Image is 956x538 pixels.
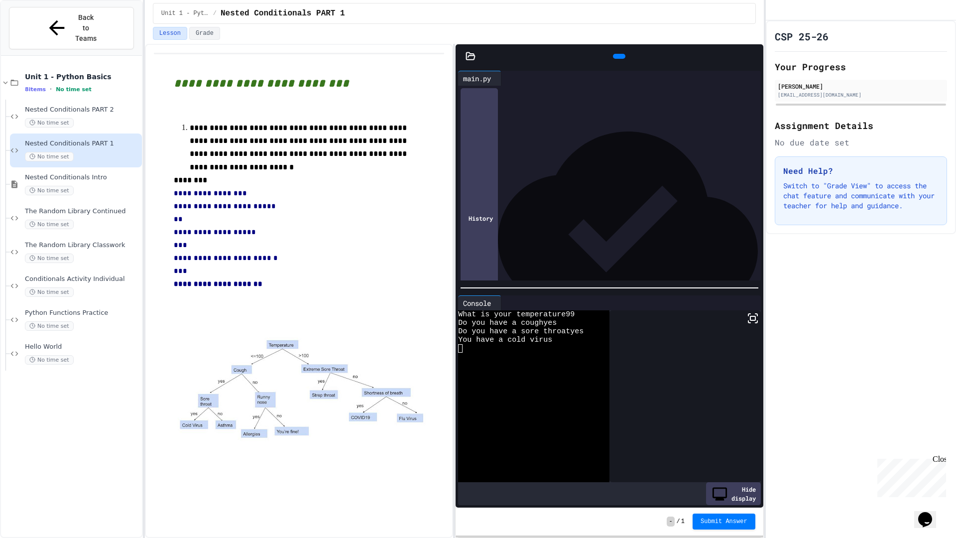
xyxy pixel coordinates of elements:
[25,118,74,128] span: No time set
[25,207,140,216] span: The Random Library Continued
[74,12,98,44] span: Back to Teams
[213,9,217,17] span: /
[461,88,498,348] div: History
[25,275,140,283] span: Conditionals Activity Individual
[775,29,829,43] h1: CSP 25-26
[25,186,74,195] span: No time set
[783,181,939,211] p: Switch to "Grade View" to access the chat feature and communicate with your teacher for help and ...
[25,72,140,81] span: Unit 1 - Python Basics
[458,298,496,308] div: Console
[873,455,946,497] iframe: chat widget
[25,139,140,148] span: Nested Conditionals PART 1
[25,355,74,365] span: No time set
[458,73,496,84] div: main.py
[50,85,52,93] span: •
[706,482,761,505] div: Hide display
[458,71,501,86] div: main.py
[25,343,140,351] span: Hello World
[458,336,552,344] span: You have a cold virus
[458,310,575,319] span: What is your temperature99
[914,498,946,528] iframe: chat widget
[783,165,939,177] h3: Need Help?
[25,254,74,263] span: No time set
[775,119,947,133] h2: Assignment Details
[778,91,944,99] div: [EMAIL_ADDRESS][DOMAIN_NAME]
[25,309,140,317] span: Python Functions Practice
[458,295,501,310] div: Console
[677,518,680,526] span: /
[9,7,134,49] button: Back to Teams
[25,106,140,114] span: Nested Conditionals PART 2
[25,241,140,250] span: The Random Library Classwork
[4,4,69,63] div: Chat with us now!Close
[221,7,345,19] span: Nested Conditionals PART 1
[189,27,220,40] button: Grade
[25,173,140,182] span: Nested Conditionals Intro
[778,82,944,91] div: [PERSON_NAME]
[25,321,74,331] span: No time set
[701,518,747,526] span: Submit Answer
[775,60,947,74] h2: Your Progress
[56,86,92,93] span: No time set
[693,514,755,530] button: Submit Answer
[681,518,685,526] span: 1
[458,327,584,336] span: Do you have a sore throatyes
[458,319,557,327] span: Do you have a coughyes
[775,136,947,148] div: No due date set
[25,287,74,297] span: No time set
[25,220,74,229] span: No time set
[667,517,674,527] span: -
[25,86,46,93] span: 8 items
[25,152,74,161] span: No time set
[161,9,209,17] span: Unit 1 - Python Basics
[153,27,187,40] button: Lesson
